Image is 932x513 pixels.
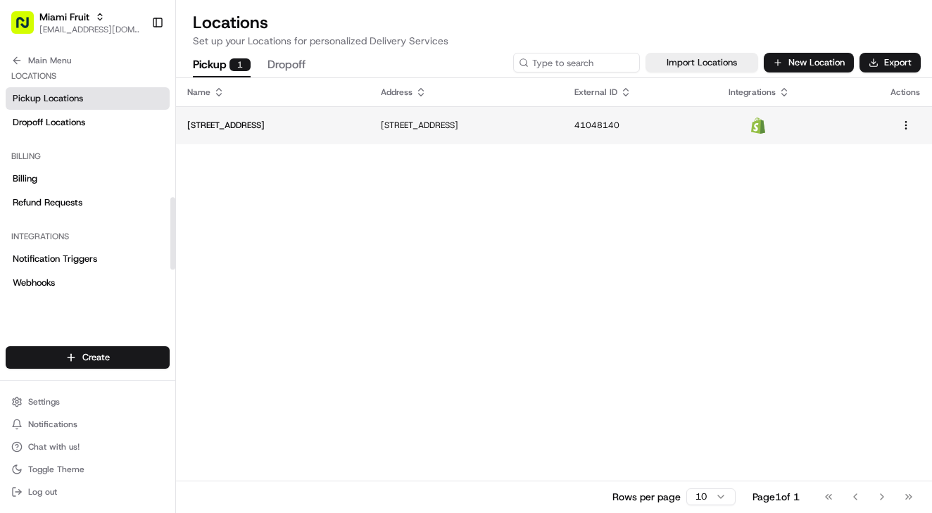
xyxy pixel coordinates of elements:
[28,486,57,498] span: Log out
[193,34,915,48] p: Set up your Locations for personalized Delivery Services
[14,205,25,217] div: 📗
[8,198,113,224] a: 📗Knowledge Base
[113,198,232,224] a: 💻API Documentation
[99,238,170,249] a: Powered byPylon
[6,460,170,479] button: Toggle Theme
[48,148,178,160] div: We're available if you need us!
[6,191,170,214] a: Refund Requests
[13,300,49,313] span: API Keys
[193,53,251,77] button: Pickup
[28,419,77,430] span: Notifications
[6,167,170,190] a: Billing
[239,139,256,156] button: Start new chat
[6,145,170,167] div: Billing
[6,437,170,457] button: Chat with us!
[13,277,55,289] span: Webhooks
[13,253,97,265] span: Notification Triggers
[513,53,640,72] input: Type to search
[13,172,37,185] span: Billing
[13,196,82,209] span: Refund Requests
[6,346,170,369] button: Create
[14,14,42,42] img: Nash
[6,6,146,39] button: Miami Fruit[EMAIL_ADDRESS][DOMAIN_NAME]
[28,464,84,475] span: Toggle Theme
[28,396,60,407] span: Settings
[39,10,89,24] button: Miami Fruit
[28,204,108,218] span: Knowledge Base
[890,87,921,98] div: Actions
[28,441,80,452] span: Chat with us!
[37,91,232,106] input: Clear
[574,87,706,98] div: External ID
[6,87,170,110] a: Pickup Locations
[764,53,854,72] button: New Location
[187,87,358,98] div: Name
[6,225,170,248] div: Integrations
[28,55,71,66] span: Main Menu
[82,351,110,364] span: Create
[14,56,256,79] p: Welcome 👋
[133,204,226,218] span: API Documentation
[187,120,358,131] p: [STREET_ADDRESS]
[140,239,170,249] span: Pylon
[13,92,83,105] span: Pickup Locations
[119,205,130,217] div: 💻
[646,53,758,72] button: Import Locations
[574,120,706,131] p: 41048140
[6,414,170,434] button: Notifications
[6,272,170,294] a: Webhooks
[6,392,170,412] button: Settings
[752,490,800,504] div: Page 1 of 1
[729,87,868,98] div: Integrations
[48,134,231,148] div: Start new chat
[13,116,85,129] span: Dropoff Locations
[6,482,170,502] button: Log out
[14,134,39,160] img: 1736555255976-a54dd68f-1ca7-489b-9aae-adbdc363a1c4
[612,490,681,504] p: Rows per page
[6,111,170,134] a: Dropoff Locations
[229,58,251,71] div: 1
[859,53,921,72] button: Export
[193,11,915,34] h2: Locations
[6,65,170,87] div: Locations
[6,296,170,318] a: API Keys
[267,53,306,77] button: Dropoff
[6,248,170,270] a: Notification Triggers
[39,24,140,35] button: [EMAIL_ADDRESS][DOMAIN_NAME]
[751,118,765,134] img: Shopify Logo
[6,51,170,70] button: Main Menu
[381,120,552,131] p: [STREET_ADDRESS]
[381,87,552,98] div: Address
